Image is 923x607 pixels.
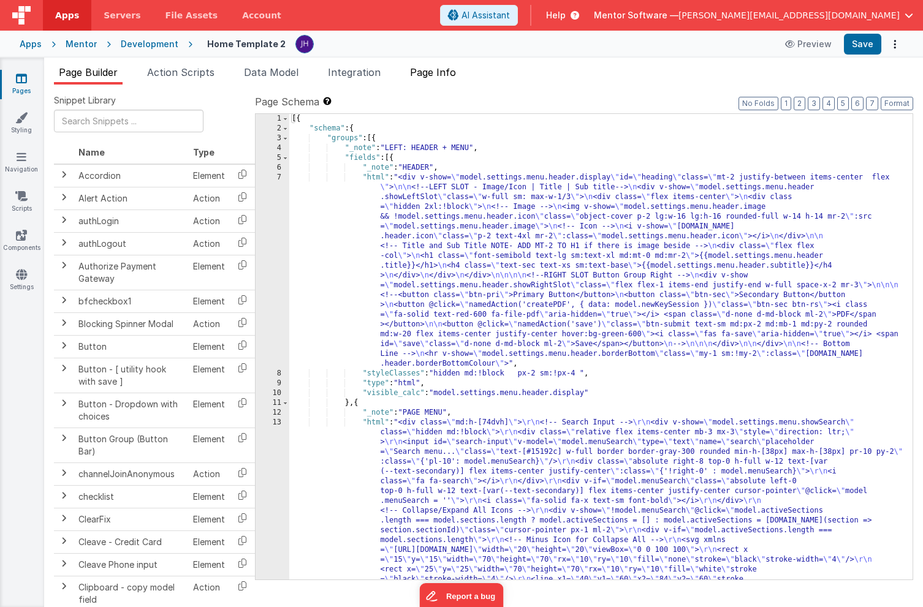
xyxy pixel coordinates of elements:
div: 7 [256,173,289,369]
div: 11 [256,398,289,408]
button: AI Assistant [440,5,518,26]
button: Format [881,97,913,110]
td: Button Group (Button Bar) [74,428,188,462]
span: Page Schema [255,94,319,109]
button: 7 [866,97,878,110]
img: c2badad8aad3a9dfc60afe8632b41ba8 [296,36,313,53]
span: File Assets [165,9,218,21]
td: Element [188,255,230,290]
div: 8 [256,369,289,379]
div: 2 [256,124,289,134]
h4: Home Template 2 [207,39,286,48]
span: Mentor Software — [594,9,678,21]
div: 1 [256,114,289,124]
div: Development [121,38,178,50]
td: Action [188,232,230,255]
button: Mentor Software — [PERSON_NAME][EMAIL_ADDRESS][DOMAIN_NAME] [594,9,913,21]
span: Data Model [244,66,298,78]
td: Authorize Payment Gateway [74,255,188,290]
td: bfcheckbox1 [74,290,188,312]
button: 3 [808,97,820,110]
span: AI Assistant [461,9,510,21]
button: 6 [851,97,864,110]
td: Action [188,462,230,485]
span: [PERSON_NAME][EMAIL_ADDRESS][DOMAIN_NAME] [678,9,900,21]
td: Action [188,187,230,209]
div: Mentor [66,38,97,50]
button: Save [844,34,881,55]
span: Page Builder [59,66,118,78]
td: Element [188,553,230,576]
div: 10 [256,388,289,398]
div: 9 [256,379,289,388]
td: Blocking Spinner Modal [74,312,188,335]
button: 4 [822,97,835,110]
td: ClearFix [74,508,188,530]
td: Element [188,530,230,553]
button: 1 [781,97,791,110]
div: 6 [256,163,289,173]
button: No Folds [739,97,778,110]
td: Element [188,164,230,187]
td: Action [188,209,230,232]
span: Apps [55,9,79,21]
button: Options [886,36,903,53]
td: Button - Dropdown with choices [74,393,188,428]
span: Type [193,147,215,157]
button: 2 [794,97,805,110]
span: Integration [328,66,381,78]
td: channelJoinAnonymous [74,462,188,485]
span: Page Info [410,66,456,78]
td: Element [188,393,230,428]
div: Apps [20,38,42,50]
div: 12 [256,408,289,418]
td: Cleave - Credit Card [74,530,188,553]
td: Button [74,335,188,358]
span: Action Scripts [147,66,215,78]
span: Name [78,147,105,157]
td: Element [188,485,230,508]
td: authLogin [74,209,188,232]
td: Cleave Phone input [74,553,188,576]
td: Element [188,290,230,312]
td: Element [188,508,230,530]
td: Element [188,358,230,393]
div: 5 [256,153,289,163]
button: 5 [837,97,849,110]
td: authLogout [74,232,188,255]
input: Search Snippets ... [54,110,203,132]
div: 3 [256,134,289,143]
td: Accordion [74,164,188,187]
span: Help [546,9,566,21]
td: Element [188,428,230,462]
span: Snippet Library [54,94,116,107]
td: Element [188,335,230,358]
td: Button - [ utility hook with save ] [74,358,188,393]
td: Alert Action [74,187,188,209]
span: Servers [104,9,140,21]
div: 4 [256,143,289,153]
td: checklist [74,485,188,508]
button: Preview [778,34,839,54]
td: Action [188,312,230,335]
